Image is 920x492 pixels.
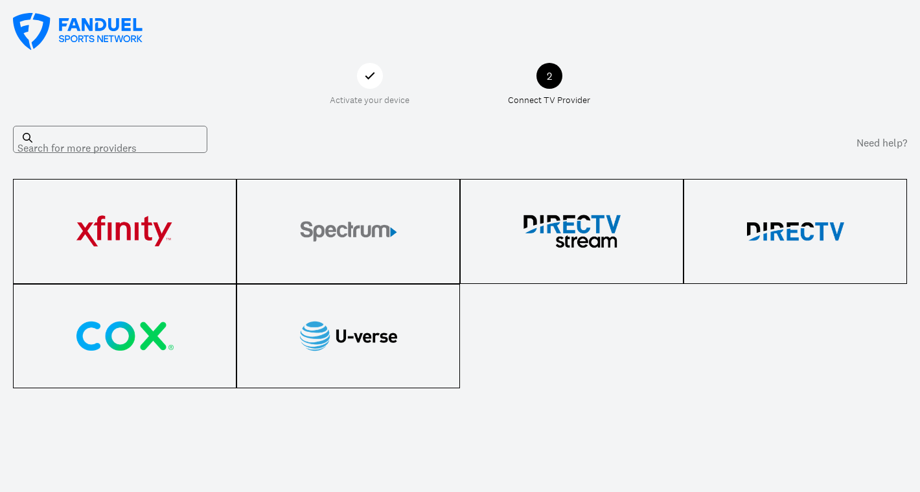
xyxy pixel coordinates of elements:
div: Connect TV Provider [508,95,590,106]
img: DIRECTV STREAM [523,212,621,251]
img: AT&T U-verse [300,317,397,356]
img: Spectrum [300,212,397,251]
div: 2 [536,63,562,89]
div: Activate your device [330,95,409,106]
img: Magnifying Glass [23,133,32,143]
img: Xfinity [76,212,174,250]
img: DIRECTV [747,212,844,251]
div: Search for more providers [13,126,207,153]
a: Need help? [857,135,907,150]
img: Cox [76,317,174,356]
